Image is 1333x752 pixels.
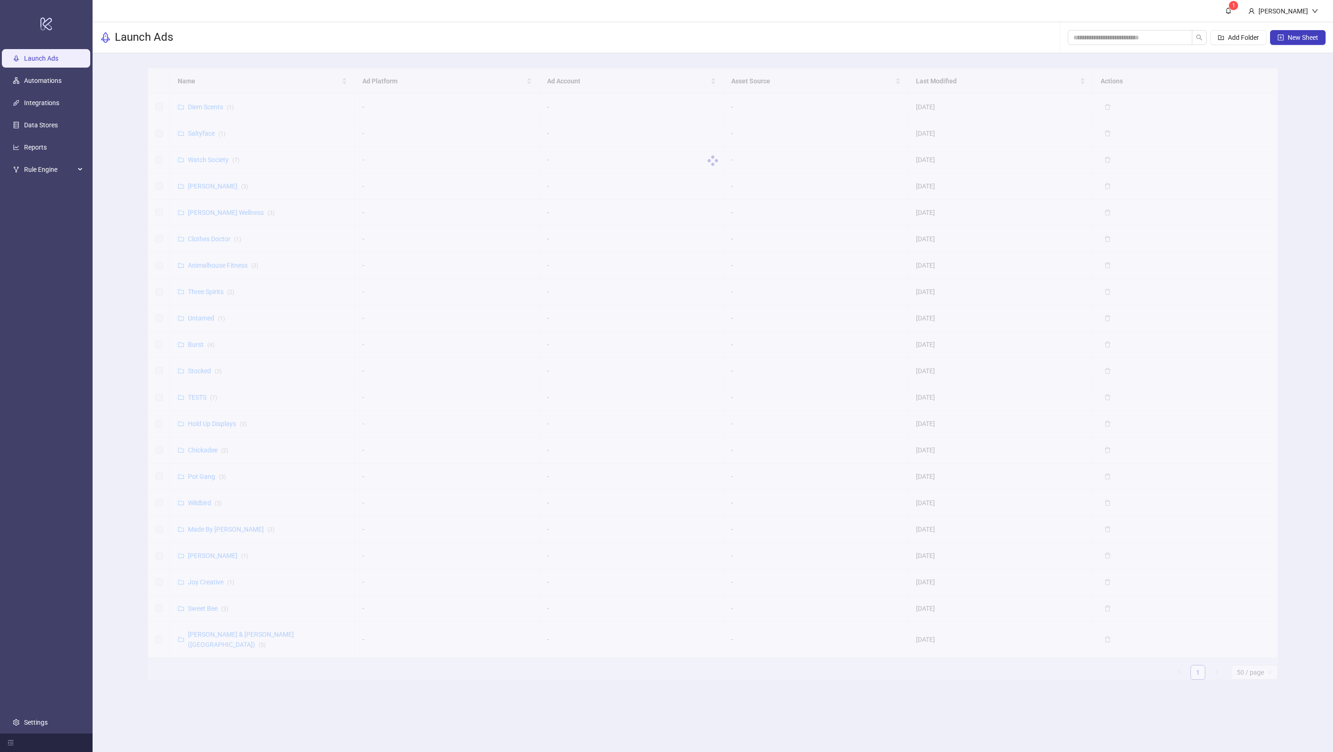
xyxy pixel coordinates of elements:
[1288,34,1318,41] span: New Sheet
[24,121,58,129] a: Data Stores
[1248,8,1255,14] span: user
[1270,30,1326,45] button: New Sheet
[1277,34,1284,41] span: plus-square
[1229,1,1238,10] sup: 1
[24,160,75,179] span: Rule Engine
[1225,7,1232,14] span: bell
[13,166,19,173] span: fork
[24,719,48,726] a: Settings
[1312,8,1318,14] span: down
[115,30,173,45] h3: Launch Ads
[24,99,59,107] a: Integrations
[100,32,111,43] span: rocket
[1196,34,1202,41] span: search
[24,77,62,84] a: Automations
[1210,30,1266,45] button: Add Folder
[24,55,58,62] a: Launch Ads
[1232,2,1235,9] span: 1
[1255,6,1312,16] div: [PERSON_NAME]
[1218,34,1224,41] span: folder-add
[24,144,47,151] a: Reports
[7,739,14,746] span: menu-fold
[1228,34,1259,41] span: Add Folder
